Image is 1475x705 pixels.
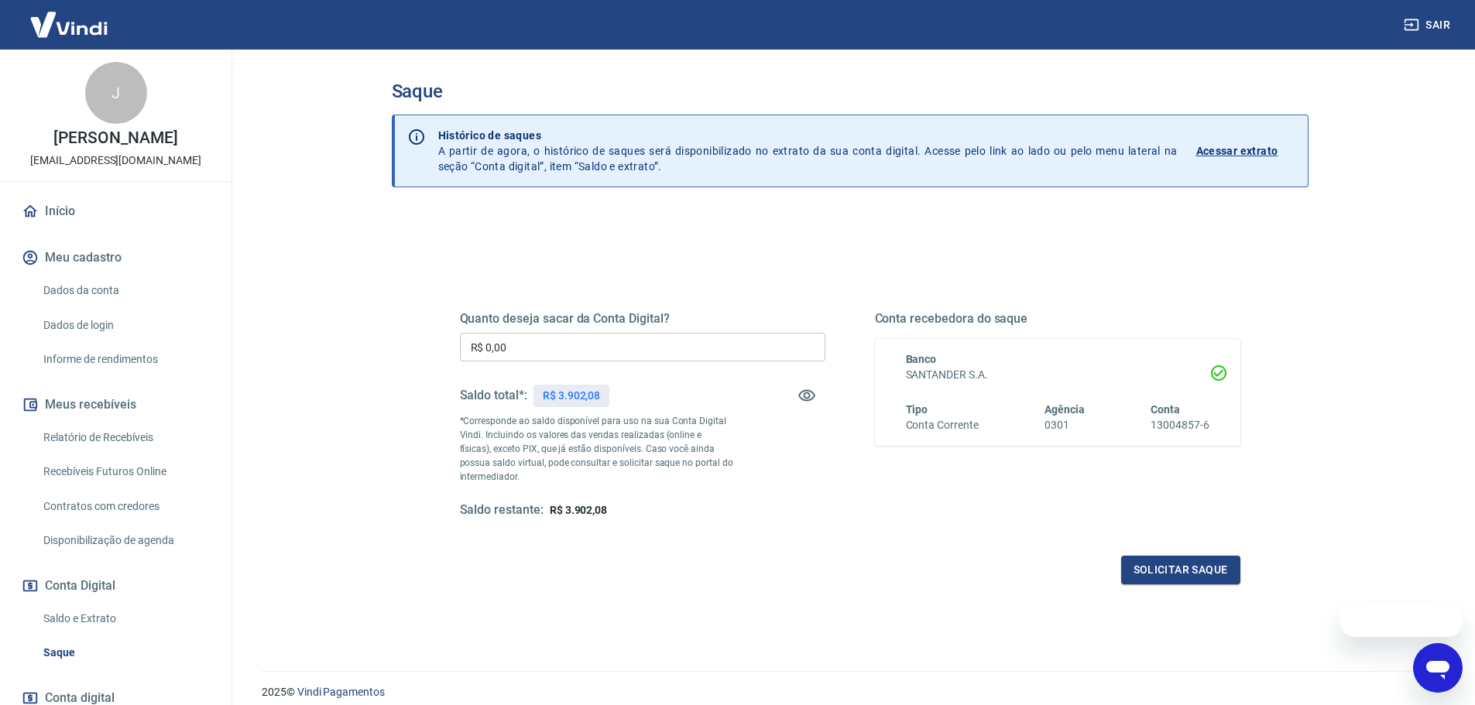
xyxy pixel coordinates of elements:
h3: Saque [392,80,1309,102]
h6: 0301 [1045,417,1085,433]
a: Início [19,194,213,228]
button: Solicitar saque [1121,556,1240,584]
a: Dados de login [37,310,213,341]
a: Acessar extrato [1196,128,1295,174]
a: Recebíveis Futuros Online [37,456,213,488]
h6: Conta Corrente [906,417,979,433]
p: *Corresponde ao saldo disponível para uso na sua Conta Digital Vindi. Incluindo os valores das ve... [460,414,734,484]
p: 2025 © [262,684,1438,700]
iframe: Botão para abrir a janela de mensagens [1413,643,1463,693]
h5: Saldo restante: [460,502,544,518]
p: [PERSON_NAME] [53,130,177,146]
p: Histórico de saques [438,128,1178,143]
img: Vindi [19,1,119,48]
button: Meu cadastro [19,241,213,275]
a: Relatório de Recebíveis [37,422,213,453]
iframe: Mensagem da empresa [1340,603,1463,637]
span: Banco [906,353,937,365]
a: Informe de rendimentos [37,344,213,375]
a: Dados da conta [37,275,213,306]
h5: Saldo total*: [460,388,527,403]
div: J [85,62,147,124]
span: Agência [1045,403,1085,416]
p: [EMAIL_ADDRESS][DOMAIN_NAME] [30,152,201,169]
p: Acessar extrato [1196,143,1278,159]
span: Conta [1151,403,1180,416]
span: Tipo [906,403,928,416]
h6: 13004857-6 [1151,417,1209,433]
button: Meus recebíveis [19,388,213,422]
a: Contratos com credores [37,491,213,522]
p: R$ 3.902,08 [543,388,600,404]
a: Saldo e Extrato [37,603,213,635]
button: Sair [1401,11,1456,39]
a: Saque [37,637,213,669]
p: A partir de agora, o histórico de saques será disponibilizado no extrato da sua conta digital. Ac... [438,128,1178,174]
h5: Quanto deseja sacar da Conta Digital? [460,311,825,327]
a: Vindi Pagamentos [297,686,385,698]
a: Disponibilização de agenda [37,525,213,556]
h6: SANTANDER S.A. [906,367,1209,383]
h5: Conta recebedora do saque [875,311,1240,327]
span: R$ 3.902,08 [550,504,607,516]
button: Conta Digital [19,569,213,603]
